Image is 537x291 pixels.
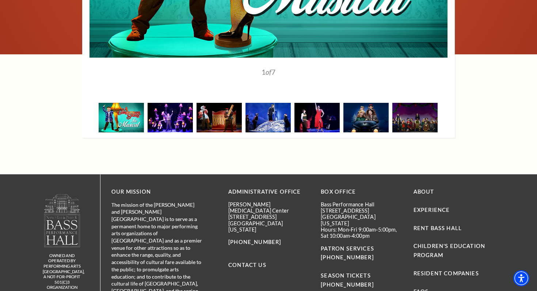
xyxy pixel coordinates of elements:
p: [GEOGRAPHIC_DATA][US_STATE] [321,214,402,226]
img: A child in a plaid shirt poses excitedly next to a large, iconic leg lamp. The background is teal... [99,103,144,132]
p: PATRON SERVICES [PHONE_NUMBER] [321,244,402,263]
div: Accessibility Menu [513,270,529,286]
p: BOX OFFICE [321,187,402,197]
p: owned and operated by Performing Arts [GEOGRAPHIC_DATA], A NOT-FOR-PROFIT 501(C)3 ORGANIZATION [43,253,81,290]
p: SEASON TICKETS [PHONE_NUMBER] [321,262,402,290]
p: [STREET_ADDRESS] [321,207,402,214]
p: [PERSON_NAME][MEDICAL_DATA] Center [228,201,310,214]
p: Hours: Mon-Fri 9:00am-5:00pm, Sat 10:00am-4:00pm [321,226,402,239]
p: OUR MISSION [111,187,203,197]
span: of [266,68,271,76]
p: Administrative Office [228,187,310,197]
img: owned and operated by Performing Arts Fort Worth, A NOT-FOR-PROFIT 501(C)3 ORGANIZATION [43,194,81,247]
a: Rent Bass Hall [414,225,462,231]
img: A lively stage performance featuring a group of performers holding lamps, with a central figure c... [148,103,193,132]
img: A performer in a sparkling red dress sings passionately on stage, while a boy in a green sweater ... [294,103,340,132]
a: Contact Us [228,262,266,268]
p: 1 7 [128,69,409,75]
img: A family of four poses in a vintage car, set against a snowy backdrop. They appear cheerful and f... [343,103,389,132]
img: A theatrical scene featuring four children in winter attire, with one standing on a snowy rock, s... [245,103,291,132]
img: A large group of performers in festive costumes singing on stage, with holiday decorations in the... [392,103,438,132]
a: About [414,189,434,195]
a: Resident Companies [414,270,479,276]
p: [STREET_ADDRESS] [228,214,310,220]
p: [PHONE_NUMBER] [228,238,310,247]
a: Children's Education Program [414,243,485,258]
p: Bass Performance Hall [321,201,402,207]
img: Two performers on stage: one in a cowboy outfit with a rifle, the other in a plaid jacket holding... [197,103,242,132]
p: [GEOGRAPHIC_DATA][US_STATE] [228,220,310,233]
a: Experience [414,207,450,213]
